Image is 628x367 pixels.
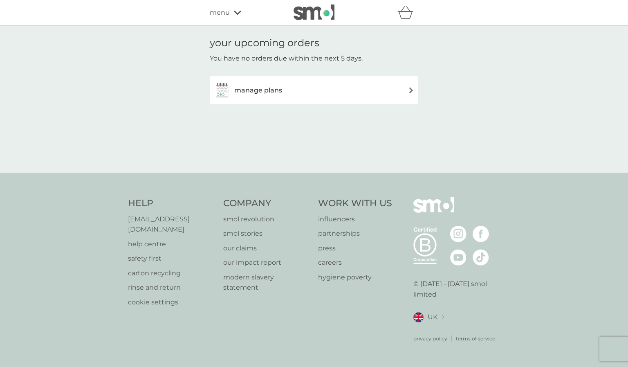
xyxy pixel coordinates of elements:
h4: Company [223,197,310,210]
img: UK flag [413,312,424,322]
a: smol revolution [223,214,310,225]
img: smol [294,5,334,20]
a: rinse and return [128,282,215,293]
img: visit the smol Instagram page [450,226,467,242]
a: our impact report [223,257,310,268]
p: © [DATE] - [DATE] smol limited [413,279,500,299]
div: basket [398,5,418,21]
a: carton recycling [128,268,215,279]
p: You have no orders due within the next 5 days. [210,53,363,64]
a: modern slavery statement [223,272,310,293]
img: visit the smol Facebook page [473,226,489,242]
a: our claims [223,243,310,254]
img: visit the smol Tiktok page [473,249,489,266]
a: hygiene poverty [318,272,392,283]
a: careers [318,257,392,268]
img: select a new location [442,315,444,320]
a: privacy policy [413,335,447,342]
a: cookie settings [128,297,215,308]
h4: Work With Us [318,197,392,210]
h1: your upcoming orders [210,37,319,49]
a: press [318,243,392,254]
a: influencers [318,214,392,225]
span: UK [428,312,437,322]
img: smol [413,197,454,225]
h4: Help [128,197,215,210]
span: menu [210,7,230,18]
img: visit the smol Youtube page [450,249,467,266]
a: help centre [128,239,215,250]
a: terms of service [456,335,495,342]
h3: manage plans [234,85,282,96]
a: safety first [128,253,215,264]
img: arrow right [408,87,414,93]
a: smol stories [223,228,310,239]
a: [EMAIL_ADDRESS][DOMAIN_NAME] [128,214,215,235]
a: partnerships [318,228,392,239]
